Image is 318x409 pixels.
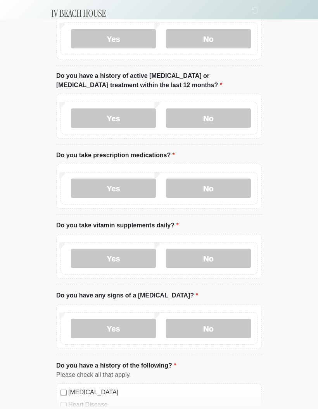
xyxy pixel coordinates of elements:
[166,29,251,49] label: No
[166,319,251,339] label: No
[60,402,67,409] input: Heart Disease
[166,109,251,128] label: No
[56,221,179,230] label: Do you take vitamin supplements daily?
[71,29,156,49] label: Yes
[56,72,262,90] label: Do you have a history of active [MEDICAL_DATA] or [MEDICAL_DATA] treatment within the last 12 mon...
[56,361,176,371] label: Do you have a history of the following?
[71,179,156,198] label: Yes
[71,319,156,339] label: Yes
[48,6,109,21] img: IV Beach House Logo
[56,291,198,301] label: Do you have any signs of a [MEDICAL_DATA]?
[71,109,156,128] label: Yes
[68,388,258,397] label: [MEDICAL_DATA]
[60,390,67,396] input: [MEDICAL_DATA]
[56,371,262,380] div: Please check all that apply.
[71,249,156,268] label: Yes
[56,151,175,160] label: Do you take prescription medications?
[166,249,251,268] label: No
[166,179,251,198] label: No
